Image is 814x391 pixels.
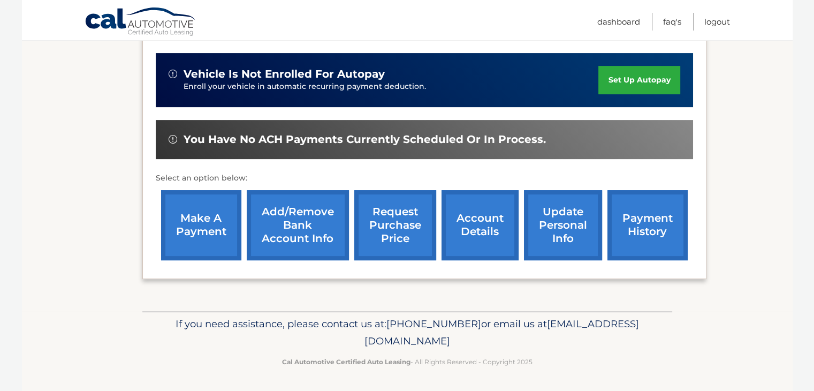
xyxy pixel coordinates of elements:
a: Add/Remove bank account info [247,190,349,260]
a: payment history [607,190,688,260]
a: account details [442,190,519,260]
a: request purchase price [354,190,436,260]
a: FAQ's [663,13,681,31]
img: alert-white.svg [169,135,177,144]
a: Cal Automotive [85,7,197,38]
p: Enroll your vehicle in automatic recurring payment deduction. [184,81,599,93]
a: set up autopay [598,66,680,94]
img: alert-white.svg [169,70,177,78]
span: [PHONE_NUMBER] [386,318,481,330]
span: vehicle is not enrolled for autopay [184,67,385,81]
p: Select an option below: [156,172,693,185]
p: If you need assistance, please contact us at: or email us at [149,315,665,350]
a: update personal info [524,190,602,260]
span: You have no ACH payments currently scheduled or in process. [184,133,546,146]
a: make a payment [161,190,241,260]
a: Dashboard [597,13,640,31]
a: Logout [704,13,730,31]
p: - All Rights Reserved - Copyright 2025 [149,356,665,367]
strong: Cal Automotive Certified Auto Leasing [282,358,410,366]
